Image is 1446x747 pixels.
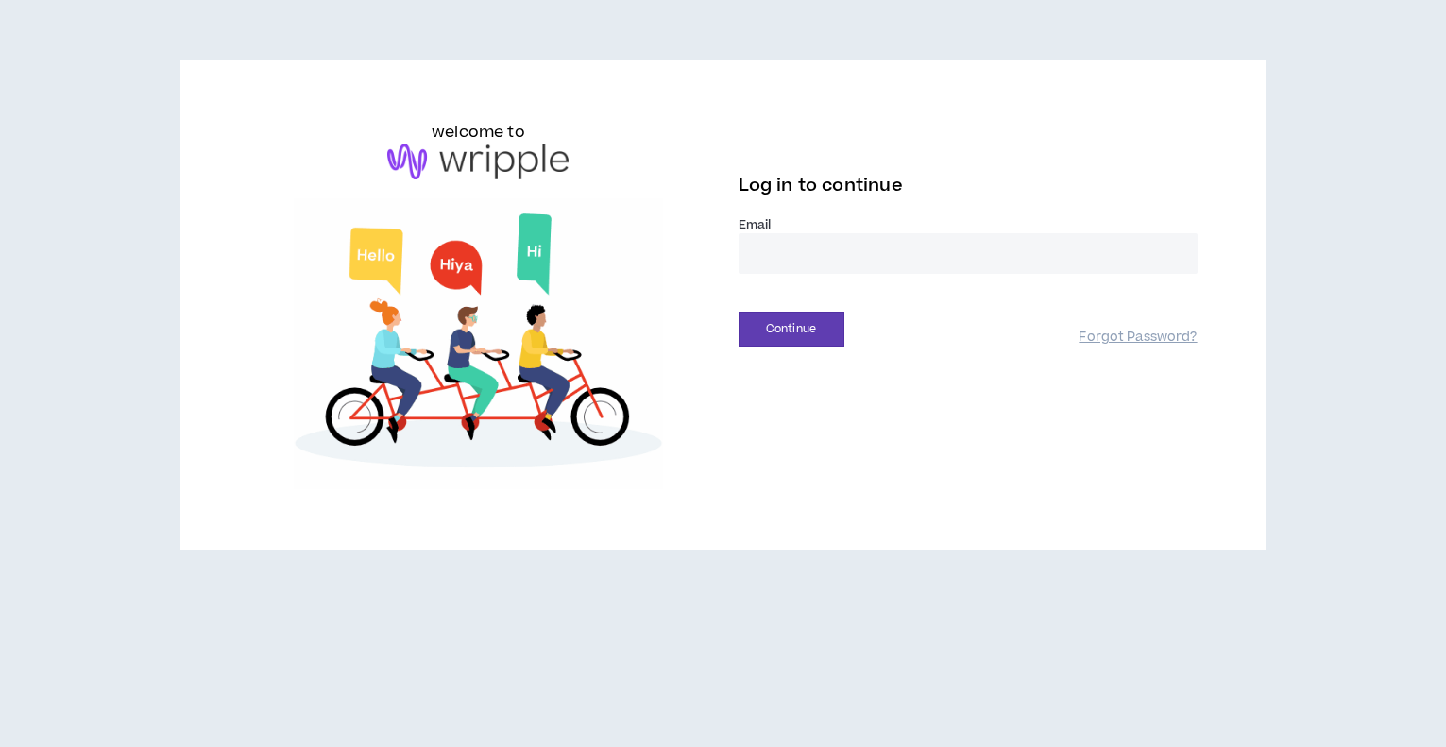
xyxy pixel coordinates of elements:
[387,144,569,179] img: logo-brand.png
[1079,329,1197,347] a: Forgot Password?
[248,198,707,490] img: Welcome to Wripple
[739,312,844,347] button: Continue
[739,174,903,197] span: Log in to continue
[739,216,1198,233] label: Email
[432,121,525,144] h6: welcome to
